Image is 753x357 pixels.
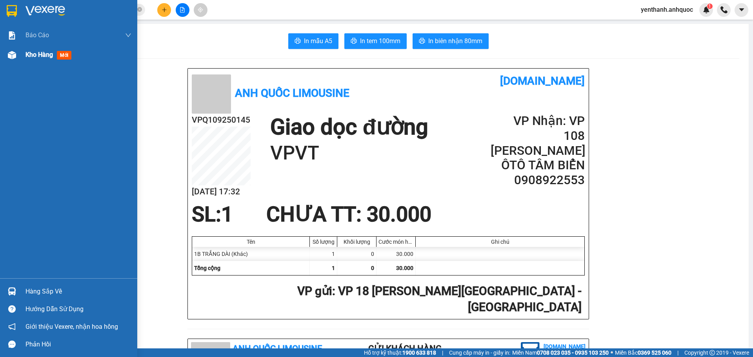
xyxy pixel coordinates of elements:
[376,247,416,261] div: 30.000
[194,3,207,17] button: aim
[413,33,489,49] button: printerIn biên nhận 80mm
[25,51,53,58] span: Kho hàng
[491,173,585,188] h2: 0908922553
[449,348,510,357] span: Cung cấp máy in - giấy in:
[194,265,220,271] span: Tổng cộng
[428,36,482,46] span: In biên nhận 80mm
[512,348,609,357] span: Miền Nam
[233,344,322,353] b: Anh Quốc Limousine
[25,303,131,315] div: Hướng dẫn sử dụng
[103,46,133,60] span: VPVT
[221,202,233,227] span: 1
[92,35,155,46] div: 0908922553
[25,322,118,332] span: Giới thiệu Vexere, nhận hoa hồng
[270,141,428,166] h1: VPVT
[500,74,585,87] b: [DOMAIN_NAME]
[371,265,374,271] span: 0
[344,33,407,49] button: printerIn tem 100mm
[304,36,332,46] span: In mẫu A5
[295,38,301,45] span: printer
[396,265,413,271] span: 30.000
[235,87,349,100] b: Anh Quốc Limousine
[288,33,338,49] button: printerIn mẫu A5
[8,31,16,40] img: solution-icon
[368,344,442,353] b: Gửi khách hàng
[270,114,428,141] h1: Giao dọc đường
[491,114,585,158] h2: VP Nhận: VP 108 [PERSON_NAME]
[537,350,609,356] strong: 0708 023 035 - 0935 103 250
[7,7,19,16] span: Gửi:
[491,158,585,173] h2: ÔTÔ TÂM BIỂN
[544,343,586,350] b: [DOMAIN_NAME]
[192,283,582,315] h2: : VP 18 [PERSON_NAME][GEOGRAPHIC_DATA] - [GEOGRAPHIC_DATA]
[198,7,203,13] span: aim
[703,6,710,13] img: icon-new-feature
[337,247,376,261] div: 0
[351,38,357,45] span: printer
[137,6,142,14] span: close-circle
[402,350,436,356] strong: 1900 633 818
[25,339,131,350] div: Phản hồi
[8,323,16,330] span: notification
[8,51,16,59] img: warehouse-icon
[7,5,17,17] img: logo-vxr
[364,348,436,357] span: Hỗ trợ kỹ thuật:
[735,3,748,17] button: caret-down
[192,114,251,127] h2: VPQ109250145
[339,239,374,245] div: Khối lượng
[738,6,745,13] span: caret-down
[25,30,49,40] span: Báo cáo
[442,348,443,357] span: |
[8,287,16,295] img: warehouse-icon
[638,350,671,356] strong: 0369 525 060
[615,348,671,357] span: Miền Bắc
[92,7,155,25] div: VP 108 [PERSON_NAME]
[611,351,613,354] span: ⚪️
[192,202,221,227] span: SL:
[125,32,131,38] span: down
[180,7,185,13] span: file-add
[92,7,111,16] span: Nhận:
[708,4,711,9] span: 1
[7,7,86,54] div: VP 18 [PERSON_NAME][GEOGRAPHIC_DATA] - [GEOGRAPHIC_DATA]
[92,25,155,35] div: ÔTÔ TÂM BIỂN
[192,185,251,198] h2: [DATE] 17:32
[360,36,400,46] span: In tem 100mm
[162,7,167,13] span: plus
[310,247,337,261] div: 1
[262,203,436,226] div: CHƯA TT : 30.000
[635,5,699,14] span: yenthanh.anhquoc
[192,247,310,261] div: 1B TRẮNG DÀI (Khác)
[176,3,189,17] button: file-add
[720,6,728,13] img: phone-icon
[419,38,425,45] span: printer
[297,284,332,298] span: VP gửi
[707,4,713,9] sup: 1
[709,350,715,355] span: copyright
[137,7,142,12] span: close-circle
[8,341,16,348] span: message
[8,305,16,313] span: question-circle
[194,239,307,245] div: Tên
[157,3,171,17] button: plus
[57,51,71,60] span: mới
[677,348,678,357] span: |
[418,239,582,245] div: Ghi chú
[378,239,413,245] div: Cước món hàng
[332,265,335,271] span: 1
[92,50,103,58] span: DĐ:
[25,286,131,297] div: Hàng sắp về
[312,239,335,245] div: Số lượng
